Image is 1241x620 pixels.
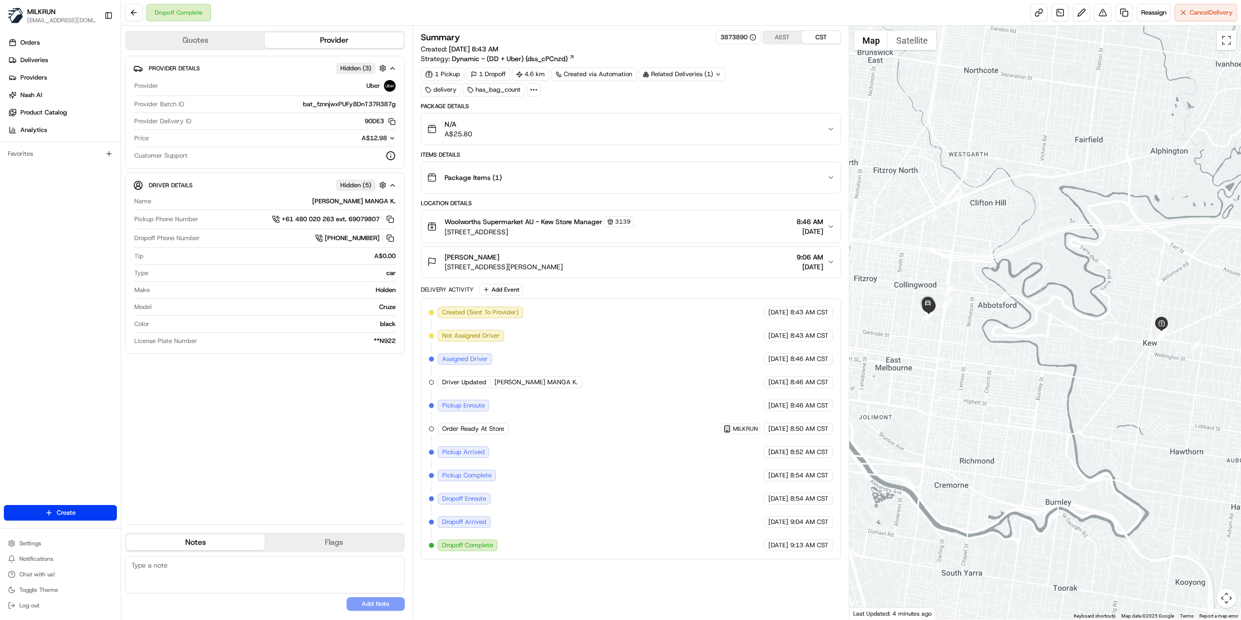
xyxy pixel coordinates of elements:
div: Delivery Activity [421,286,474,294]
span: N/A [445,119,472,129]
span: 9:06 AM [796,252,823,262]
span: 8:54 AM CST [790,494,828,503]
span: Customer Support [134,151,188,160]
span: Deliveries [20,56,48,65]
div: Location Details [421,199,841,207]
span: 8:54 AM CST [790,471,828,480]
span: 8:46 AM CST [790,355,828,363]
span: [DATE] [768,378,788,387]
button: Provider [265,33,403,48]
span: Created: [421,44,498,54]
button: MILKRUNMILKRUN[EMAIL_ADDRESS][DOMAIN_NAME] [4,4,100,27]
span: Driver Details [149,181,192,189]
button: MILKRUN [27,7,56,16]
button: Reassign [1137,4,1171,21]
span: Log out [19,602,39,609]
span: 8:50 AM CST [790,424,828,433]
button: Create [4,505,117,521]
span: [DATE] [768,518,788,526]
button: N/AA$25.80 [421,114,841,145]
span: Dropoff Complete [442,541,493,550]
button: Provider DetailsHidden (3) [133,60,397,76]
div: 9 [941,297,952,308]
a: Analytics [4,122,121,138]
button: [EMAIL_ADDRESS][DOMAIN_NAME] [27,16,96,24]
span: Dropoff Arrived [442,518,486,526]
div: Strategy: [421,54,575,64]
span: Not Assigned Driver [442,331,500,340]
span: Pickup Arrived [442,448,485,457]
span: Chat with us! [19,571,55,578]
span: Toggle Theme [19,586,58,594]
button: Map camera controls [1217,588,1236,608]
span: Provider Batch ID [134,100,184,109]
a: [PHONE_NUMBER] [315,233,396,244]
span: Make [134,286,150,294]
span: [DATE] [768,494,788,503]
button: Woolworths Supermarket AU - Kew Store Manager3139[STREET_ADDRESS]8:46 AM[DATE] [421,211,841,243]
a: Report a map error [1199,613,1238,619]
span: Analytics [20,126,47,134]
span: 8:46 AM [796,217,823,227]
span: Map data ©2025 Google [1121,613,1174,619]
span: Providers [20,73,47,82]
button: 90DE3 [365,117,396,126]
span: Hidden ( 3 ) [340,64,371,73]
span: A$25.80 [445,129,472,139]
a: Terms [1180,613,1193,619]
div: 8 [944,284,955,294]
div: 1 Pickup [421,67,464,81]
span: Pickup Complete [442,471,492,480]
a: Orders [4,35,121,50]
img: MILKRUN [8,8,23,23]
span: Pickup Enroute [442,401,485,410]
a: +61 480 020 263 ext. 69079807 [272,214,396,225]
button: Toggle Theme [4,583,117,597]
button: Flags [265,535,403,550]
div: has_bag_count [463,83,525,97]
div: Last Updated: 4 minutes ago [849,607,936,620]
span: Type [134,269,148,277]
div: Items Details [421,151,841,159]
span: 8:52 AM CST [790,448,828,457]
span: MILKRUN [733,425,758,433]
button: Add Event [479,284,523,295]
span: Reassign [1141,8,1166,17]
a: Nash AI [4,87,121,103]
div: 1 Dropoff [466,67,510,81]
span: Create [57,508,76,517]
span: Uber [366,82,380,90]
button: Driver DetailsHidden (5) [133,177,397,193]
span: Package Items ( 1 ) [445,173,502,182]
span: 9:13 AM CST [790,541,828,550]
span: Price [134,134,149,143]
div: 3 [1190,339,1201,350]
span: +61 480 020 263 ext. 69079807 [282,215,380,224]
span: License Plate Number [134,337,197,345]
div: delivery [421,83,461,97]
span: Assigned Driver [442,355,488,363]
span: Woolworths Supermarket AU - Kew Store Manager [445,217,602,227]
span: [DATE] 8:43 AM [449,45,498,53]
span: [DATE] [796,262,823,272]
button: Settings [4,537,117,550]
span: Provider [134,82,158,90]
span: [DATE] [768,308,788,317]
a: Providers [4,70,121,85]
button: Hidden (5) [336,179,389,191]
div: 3873890 [720,33,756,42]
div: car [152,269,396,277]
div: Favorites [4,146,117,162]
button: CST [802,31,841,44]
button: [PERSON_NAME][STREET_ADDRESS][PERSON_NAME]9:06 AM[DATE] [421,246,841,277]
div: Created via Automation [551,67,636,81]
button: Notifications [4,552,117,566]
span: Settings [19,539,41,547]
span: Orders [20,38,40,47]
span: 8:43 AM CST [790,308,828,317]
span: 3139 [615,218,631,226]
div: 6 [1109,333,1119,343]
div: 5 [1156,328,1167,339]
